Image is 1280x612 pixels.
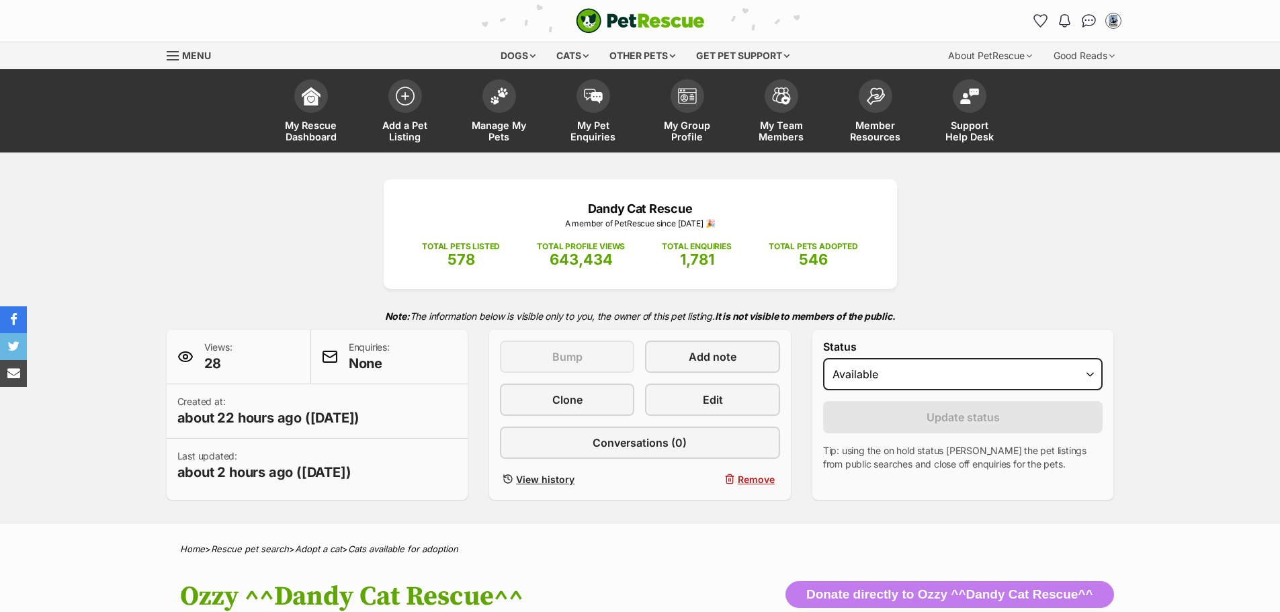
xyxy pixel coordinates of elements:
span: My Group Profile [657,120,718,142]
a: Clone [500,384,634,416]
a: Cats available for adoption [348,543,458,554]
img: add-pet-listing-icon-0afa8454b4691262ce3f59096e99ab1cd57d4a30225e0717b998d2c9b9846f56.svg [396,87,415,105]
a: My Group Profile [640,73,734,152]
img: dashboard-icon-eb2f2d2d3e046f16d808141f083e7271f6b2e854fb5c12c21221c1fb7104beca.svg [302,87,321,105]
p: TOTAL PETS ADOPTED [769,241,858,253]
span: My Pet Enquiries [563,120,624,142]
a: Member Resources [828,73,923,152]
button: Notifications [1054,10,1076,32]
span: Clone [552,392,583,408]
p: Dandy Cat Rescue [404,200,877,218]
span: 643,434 [550,251,613,268]
a: PetRescue [576,8,705,34]
div: Other pets [600,42,685,69]
span: Bump [552,349,583,365]
a: Add a Pet Listing [358,73,452,152]
span: Conversations (0) [593,435,687,451]
a: Support Help Desk [923,73,1017,152]
div: About PetRescue [939,42,1041,69]
p: Created at: [177,395,360,427]
a: Menu [167,42,220,67]
strong: Note: [385,310,410,322]
span: 1,781 [680,251,714,268]
span: View history [516,472,574,486]
div: Get pet support [687,42,799,69]
strong: It is not visible to members of the public. [715,310,896,322]
button: My account [1103,10,1124,32]
p: Last updated: [177,449,351,482]
a: Rescue pet search [211,543,289,554]
img: help-desk-icon-fdf02630f3aa405de69fd3d07c3f3aa587a6932b1a1747fa1d2bba05be0121f9.svg [960,88,979,104]
span: about 22 hours ago ([DATE]) [177,408,360,427]
a: Favourites [1030,10,1052,32]
div: Cats [547,42,598,69]
h1: Ozzy ^^Dandy Cat Rescue^^ [180,581,749,612]
a: Home [180,543,205,554]
span: 578 [447,251,475,268]
a: My Pet Enquiries [546,73,640,152]
a: Adopt a cat [295,543,342,554]
a: My Rescue Dashboard [264,73,358,152]
label: Status [823,341,1103,353]
p: TOTAL PETS LISTED [422,241,500,253]
img: manage-my-pets-icon-02211641906a0b7f246fdf0571729dbe1e7629f14944591b6c1af311fb30b64b.svg [490,87,509,105]
span: Menu [182,50,211,61]
span: None [349,354,390,373]
img: notifications-46538b983faf8c2785f20acdc204bb7945ddae34d4c08c2a6579f10ce5e182be.svg [1059,14,1070,28]
p: TOTAL ENQUIRIES [662,241,731,253]
div: Dogs [491,42,545,69]
span: My Rescue Dashboard [281,120,341,142]
img: pet-enquiries-icon-7e3ad2cf08bfb03b45e93fb7055b45f3efa6380592205ae92323e6603595dc1f.svg [584,89,603,103]
p: TOTAL PROFILE VIEWS [537,241,625,253]
button: Update status [823,401,1103,433]
span: Edit [703,392,723,408]
span: Remove [738,472,775,486]
a: Conversations [1078,10,1100,32]
p: A member of PetRescue since [DATE] 🎉 [404,218,877,230]
img: Melissa Mitchell profile pic [1107,14,1120,28]
a: Conversations (0) [500,427,780,459]
p: Tip: using the on hold status [PERSON_NAME] the pet listings from public searches and close off e... [823,444,1103,471]
button: Donate directly to Ozzy ^^Dandy Cat Rescue^^ [785,581,1114,608]
a: My Team Members [734,73,828,152]
span: My Team Members [751,120,812,142]
span: Add a Pet Listing [375,120,435,142]
img: team-members-icon-5396bd8760b3fe7c0b43da4ab00e1e3bb1a5d9ba89233759b79545d2d3fc5d0d.svg [772,87,791,105]
p: Enquiries: [349,341,390,373]
button: Remove [645,470,779,489]
span: Member Resources [845,120,906,142]
a: Add note [645,341,779,373]
span: Manage My Pets [469,120,529,142]
a: Edit [645,384,779,416]
span: Support Help Desk [939,120,1000,142]
img: logo-cat-932fe2b9b8326f06289b0f2fb663e598f794de774fb13d1741a6617ecf9a85b4.svg [576,8,705,34]
div: > > > [146,544,1134,554]
span: Update status [927,409,1000,425]
img: group-profile-icon-3fa3cf56718a62981997c0bc7e787c4b2cf8bcc04b72c1350f741eb67cf2f40e.svg [678,88,697,104]
span: 28 [204,354,232,373]
a: View history [500,470,634,489]
span: about 2 hours ago ([DATE]) [177,463,351,482]
a: Manage My Pets [452,73,546,152]
span: Add note [689,349,736,365]
div: Good Reads [1044,42,1124,69]
p: Views: [204,341,232,373]
span: 546 [799,251,828,268]
img: member-resources-icon-8e73f808a243e03378d46382f2149f9095a855e16c252ad45f914b54edf8863c.svg [866,87,885,105]
ul: Account quick links [1030,10,1124,32]
img: chat-41dd97257d64d25036548639549fe6c8038ab92f7586957e7f3b1b290dea8141.svg [1082,14,1096,28]
p: The information below is visible only to you, the owner of this pet listing. [167,302,1114,330]
button: Bump [500,341,634,373]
